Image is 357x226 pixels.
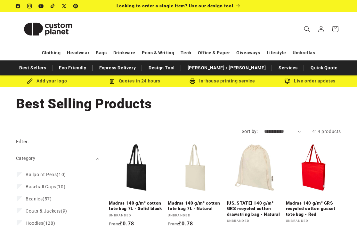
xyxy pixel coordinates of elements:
[16,156,35,161] span: Category
[26,196,43,201] span: Beanies
[293,47,315,58] a: Umbrellas
[227,200,282,217] a: [US_STATE] 140 g/m² GRS recycled cotton drawstring bag - Natural
[16,150,99,167] summary: Category (0 selected)
[286,200,341,217] a: Madras 140 g/m² GRS recycled cotton gusset tote bag - Red
[96,47,107,58] a: Bags
[26,184,65,190] span: (10)
[267,47,286,58] a: Lifestyle
[16,138,29,145] h2: Filter:
[109,200,164,212] a: Madras 140 g/m² cotton tote bag 7L - Solid black
[26,172,66,177] span: (10)
[284,78,290,84] img: Order updates
[14,12,83,46] a: Custom Planet
[109,78,115,84] img: Order Updates Icon
[26,196,52,202] span: (57)
[27,78,33,84] img: Brush Icon
[184,62,269,74] a: [PERSON_NAME] / [PERSON_NAME]
[26,208,67,214] span: (9)
[198,47,230,58] a: Office & Paper
[26,220,55,226] span: (128)
[190,78,195,84] img: In-house printing
[3,77,91,85] div: Add your logo
[113,47,135,58] a: Drinkware
[179,77,266,85] div: In-house printing service
[16,95,341,113] h1: Best Selling Products
[56,62,89,74] a: Eco Friendly
[168,200,223,212] a: Madras 140 g/m² cotton tote bag 7L - Natural
[275,62,301,74] a: Services
[242,129,258,134] label: Sort by:
[236,47,260,58] a: Giveaways
[142,47,174,58] a: Pens & Writing
[266,77,354,85] div: Live order updates
[181,47,191,58] a: Tech
[26,184,56,189] span: Baseball Caps
[91,77,179,85] div: Quotes in 24 hours
[96,62,139,74] a: Express Delivery
[117,3,233,8] span: Looking to order a single item? Use our design tool
[42,47,61,58] a: Clothing
[16,62,49,74] a: Best Sellers
[300,22,314,36] summary: Search
[145,62,178,74] a: Design Tool
[26,172,57,177] span: Ballpoint Pens
[16,15,80,43] img: Custom Planet
[312,129,341,134] span: 414 products
[26,221,43,226] span: Hoodies
[307,62,341,74] a: Quick Quote
[67,47,89,58] a: Headwear
[26,208,61,214] span: Coats & Jackets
